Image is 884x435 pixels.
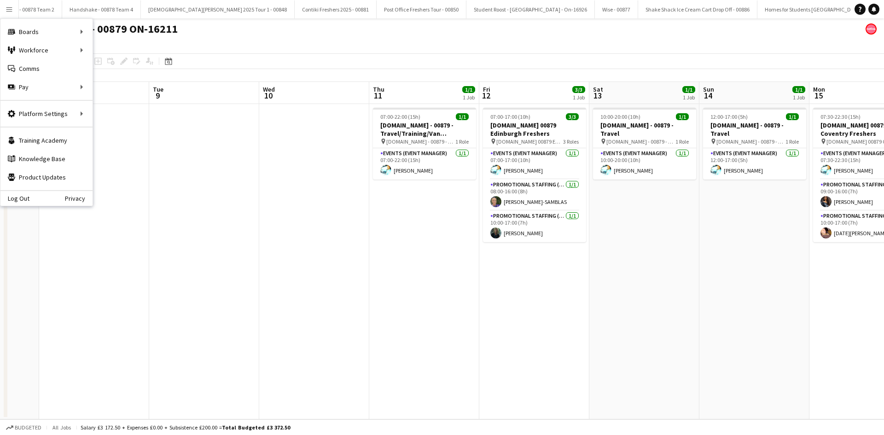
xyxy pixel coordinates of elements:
button: Budgeted [5,423,43,433]
app-user-avatar: native Staffing [866,23,877,35]
div: Platform Settings [0,104,93,123]
div: Boards [0,23,93,41]
a: Privacy [65,195,93,202]
button: Shake Shack Ice Cream Cart Drop Off - 00886 [638,0,757,18]
button: [DEMOGRAPHIC_DATA][PERSON_NAME] 2025 Tour 1 - 00848 [141,0,295,18]
div: Pay [0,78,93,96]
div: Salary £3 172.50 + Expenses £0.00 + Subsistence £200.00 = [81,424,290,431]
a: Log Out [0,195,29,202]
button: Handshake - 00878 Team 4 [62,0,141,18]
span: All jobs [51,424,73,431]
button: Student Roost - [GEOGRAPHIC_DATA] - On-16926 [466,0,595,18]
span: Budgeted [15,424,41,431]
a: Knowledge Base [0,150,93,168]
a: Comms [0,59,93,78]
button: Wise - 00877 [595,0,638,18]
span: Total Budgeted £3 372.50 [222,424,290,431]
button: Post Office Freshers Tour - 00850 [377,0,466,18]
a: Training Academy [0,131,93,150]
a: Product Updates [0,168,93,186]
div: Workforce [0,41,93,59]
button: Contiki Freshers 2025 - 00881 [295,0,377,18]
